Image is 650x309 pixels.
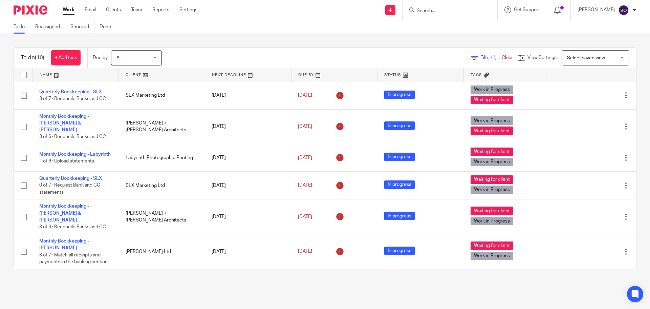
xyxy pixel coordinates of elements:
[93,54,108,61] p: Due by
[14,20,30,34] a: To do
[471,252,513,260] span: Work in Progress
[471,85,513,94] span: Work in Progress
[471,207,513,215] span: Waiting for client
[39,176,102,181] a: Quarterly Bookkeeping - SLX
[205,82,291,109] td: [DATE]
[119,144,205,172] td: Labyrinth Photographic Printing
[21,54,44,61] h1: To do
[384,212,415,220] span: In progress
[39,253,108,265] span: 3 of 7 · Match all receipts and payments in the banking section
[480,55,502,60] span: Filter
[39,183,100,195] span: 0 of 7 · Request Bank and CC statements
[384,180,415,189] span: In progress
[39,239,89,250] a: Monthly Bookkeeping - [PERSON_NAME]
[106,6,121,13] a: Clients
[298,214,312,219] span: [DATE]
[39,135,106,139] span: 3 of 6 · Reconcile Banks and CC
[205,109,291,144] td: [DATE]
[116,56,122,60] span: All
[131,6,142,13] a: Team
[502,55,513,60] a: Clear
[63,6,74,13] a: Work
[578,6,615,13] p: [PERSON_NAME]
[85,6,96,13] a: Email
[471,175,513,184] span: Waiting for client
[39,90,102,94] a: Quarterly Bookkeeping - SLX
[70,20,94,34] a: Snoozed
[35,20,65,34] a: Reassigned
[179,6,197,13] a: Settings
[471,217,513,225] span: Work in Progress
[298,124,312,129] span: [DATE]
[119,82,205,109] td: SLX Marketing Ltd
[416,8,477,14] input: Search
[100,20,116,34] a: Done
[39,159,94,163] span: 1 of 6 · Upload statements
[471,186,513,194] span: Work in Progress
[298,155,312,160] span: [DATE]
[618,5,629,16] img: svg%3E
[527,55,557,60] span: View Settings
[51,50,81,65] a: + Add task
[384,247,415,255] span: In progress
[298,93,312,98] span: [DATE]
[39,97,106,101] span: 3 of 7 · Reconcile Banks and CC
[384,91,415,99] span: In progress
[514,7,540,12] span: Get Support
[39,114,89,133] a: Monthly Bookkeeping - [PERSON_NAME] & [PERSON_NAME]
[471,127,513,135] span: Waiting for client
[119,109,205,144] td: [PERSON_NAME] + [PERSON_NAME] Architects
[119,234,205,269] td: [PERSON_NAME] Ltd
[39,225,106,230] span: 3 of 6 · Reconcile Banks and CC
[567,56,605,60] span: Select saved view
[471,73,482,77] span: Tags
[471,158,513,166] span: Work in Progress
[471,242,513,250] span: Waiting for client
[39,204,89,223] a: Monthly Bookkeeping - [PERSON_NAME] & [PERSON_NAME]
[298,183,312,188] span: [DATE]
[471,148,513,156] span: Waiting for client
[471,116,513,125] span: Work in Progress
[119,199,205,234] td: [PERSON_NAME] + [PERSON_NAME] Architects
[384,153,415,161] span: In progress
[205,144,291,172] td: [DATE]
[119,172,205,199] td: SLX Marketing Ltd
[152,6,169,13] a: Reports
[35,55,44,60] span: (10)
[471,96,513,104] span: Waiting for client
[491,55,497,60] span: (1)
[384,121,415,130] span: In progress
[298,249,312,254] span: [DATE]
[39,152,111,157] a: Monthly Bookkeeping - Labyrinth
[205,172,291,199] td: [DATE]
[205,199,291,234] td: [DATE]
[14,5,47,15] img: Pixie
[205,234,291,269] td: [DATE]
